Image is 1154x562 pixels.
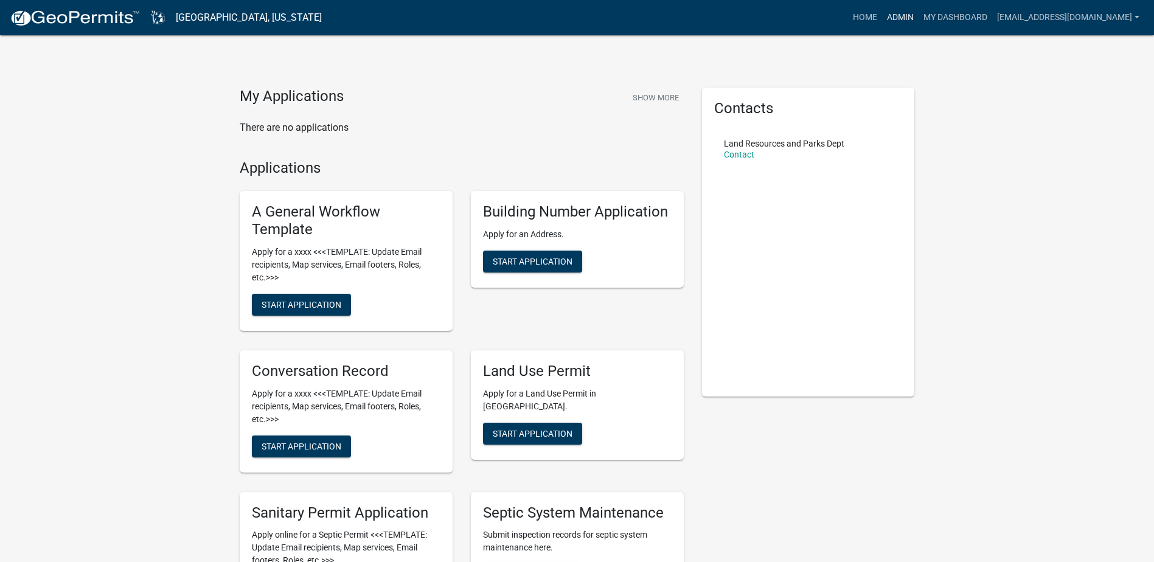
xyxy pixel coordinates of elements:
span: Start Application [493,428,572,438]
button: Start Application [252,294,351,316]
button: Show More [628,88,684,108]
button: Start Application [252,435,351,457]
p: Submit inspection records for septic system maintenance here. [483,529,672,554]
button: Start Application [483,423,582,445]
h5: A General Workflow Template [252,203,440,238]
button: Start Application [483,251,582,272]
span: Start Application [262,441,341,451]
p: Apply for a Land Use Permit in [GEOGRAPHIC_DATA]. [483,387,672,413]
p: There are no applications [240,120,684,135]
span: Start Application [262,299,341,309]
p: Apply for a xxxx <<<TEMPLATE: Update Email recipients, Map services, Email footers, Roles, etc.>>> [252,387,440,426]
h5: Conversation Record [252,363,440,380]
h5: Septic System Maintenance [483,504,672,522]
h5: Building Number Application [483,203,672,221]
h5: Contacts [714,100,903,117]
p: Apply for a xxxx <<<TEMPLATE: Update Email recipients, Map services, Email footers, Roles, etc.>>> [252,246,440,284]
a: My Dashboard [919,6,992,29]
h5: Land Use Permit [483,363,672,380]
h5: Sanitary Permit Application [252,504,440,522]
a: Contact [724,150,754,159]
h4: Applications [240,159,684,177]
img: Dodge County, Wisconsin [150,9,166,26]
a: [GEOGRAPHIC_DATA], [US_STATE] [176,7,322,28]
h4: My Applications [240,88,344,106]
p: Apply for an Address. [483,228,672,241]
a: Admin [882,6,919,29]
a: [EMAIL_ADDRESS][DOMAIN_NAME] [992,6,1144,29]
p: Land Resources and Parks Dept [724,139,844,148]
span: Start Application [493,257,572,266]
a: Home [848,6,882,29]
